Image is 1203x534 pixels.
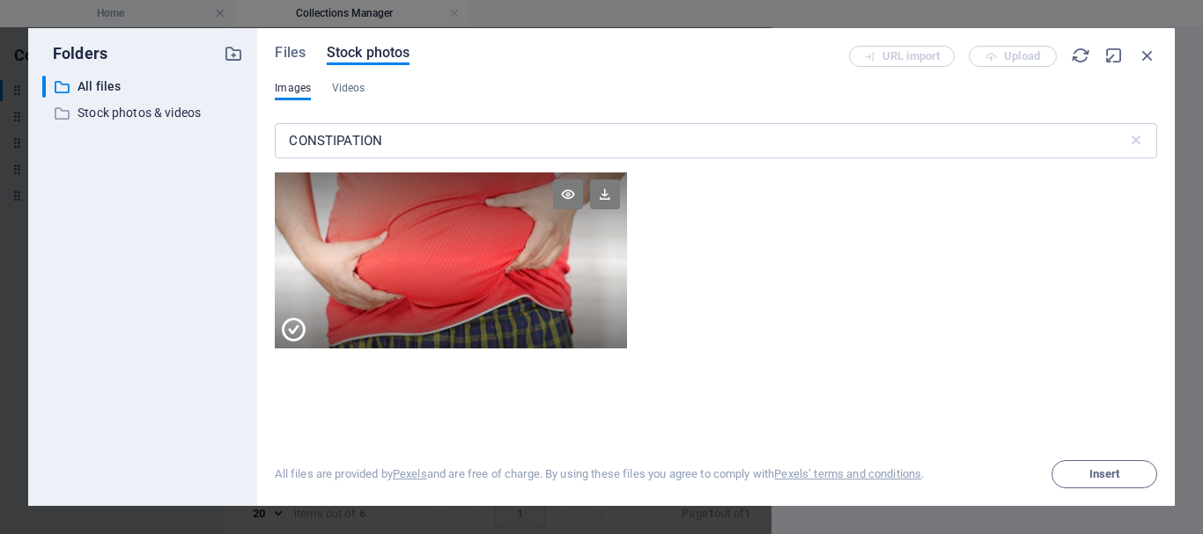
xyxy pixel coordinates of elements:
span: Videos [332,77,365,99]
i: Reload [1071,46,1090,65]
i: Create new folder [224,44,243,63]
input: Search [275,123,1126,158]
p: All files [77,77,211,97]
p: Stock photos & videos [77,103,211,123]
i: Minimize [1104,46,1124,65]
a: Pexels [393,467,427,480]
div: ​ [42,76,46,98]
span: Stock photos [327,42,410,63]
i: Close [1138,46,1157,65]
span: Insert [1089,469,1120,479]
div: All files are provided by and are free of charge. By using these files you agree to comply with . [275,466,924,482]
p: Folders [42,42,107,65]
div: Stock photos & videos [42,102,243,124]
span: Images [275,77,311,99]
a: Pexels’ terms and conditions [774,467,921,480]
button: Insert [1052,460,1157,488]
span: Files [275,42,306,63]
